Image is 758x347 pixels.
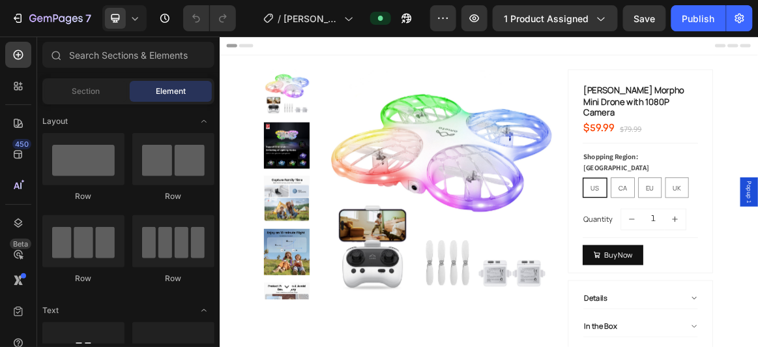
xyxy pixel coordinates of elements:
a: Amazon [454,40,505,67]
span: Section [72,85,100,97]
span: Amazon [461,48,497,59]
div: $59.99 [528,125,576,144]
a: Accessories [199,40,270,67]
span: Support [342,48,379,59]
div: Buy Now [559,308,600,327]
button: Buy Now [528,303,616,332]
span: Downloads [277,48,326,59]
span: Toggle open [194,300,214,321]
button: decrement [584,250,615,280]
span: Toggle open [194,111,214,132]
span: Save [634,13,656,24]
span: US [540,213,552,226]
span: Text [42,305,59,316]
img: Ameta Drones [33,31,91,78]
span: UK [659,213,671,226]
p: 7 [85,10,91,26]
button: 7 [5,5,97,31]
span: Drones [159,48,191,59]
div: Quantity [528,254,573,276]
button: Publish [671,5,726,31]
h1: [PERSON_NAME] Morpho Mini Drone with 1080P Camera [528,69,695,120]
div: 450 [12,139,31,149]
div: Undo/Redo [183,5,236,31]
div: Row [132,273,214,284]
div: Row [42,273,124,284]
span: Accessories [207,48,262,59]
span: Welcome to [PERSON_NAME] Drones [295,6,463,18]
button: Save [623,5,666,31]
a: Drones [151,40,199,67]
div: Row [42,190,124,202]
div: Publish [682,12,715,25]
input: Search Sections & Elements [42,42,214,68]
a: Downloads [269,40,334,67]
div: $79.99 [581,125,615,143]
a: Ameta Drones [28,25,96,82]
span: [PERSON_NAME] Morpho [284,12,339,25]
summary: Search [692,40,720,68]
input: quantity [615,250,647,280]
iframe: Design area [219,37,758,347]
div: Row [132,190,214,202]
span: Layout [42,115,68,127]
span: 1 product assigned [504,12,589,25]
a: Home [109,40,151,67]
div: Beta [10,239,31,249]
span: Element [156,85,186,97]
span: / [278,12,281,25]
span: CA [580,213,592,226]
a: About Us [396,40,454,67]
legend: Shopping Region: [GEOGRAPHIC_DATA] [528,166,695,200]
summary: Support [334,40,396,67]
button: increment [647,250,678,280]
span: Home [117,48,143,59]
span: About Us [404,48,446,59]
span: EU [620,213,632,226]
button: 1 product assigned [493,5,618,31]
